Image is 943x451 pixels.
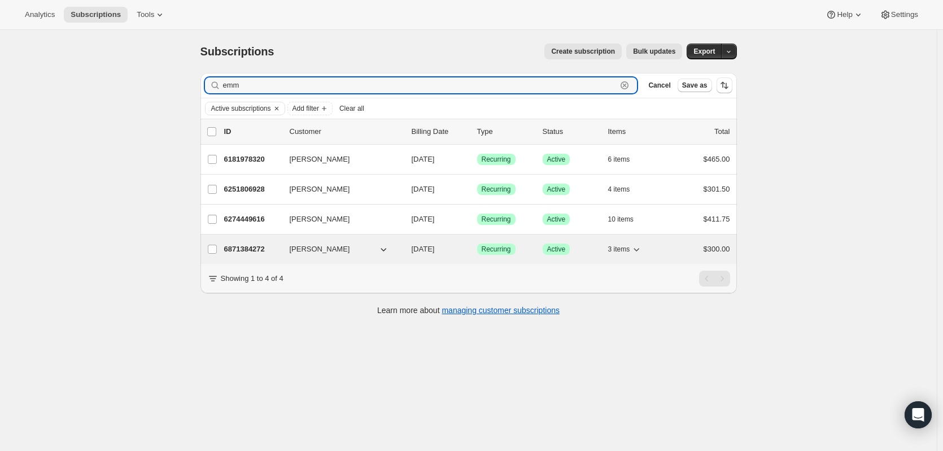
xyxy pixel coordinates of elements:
span: Recurring [482,215,511,224]
button: Subscriptions [64,7,128,23]
div: 6181978320[PERSON_NAME][DATE]SuccessRecurringSuccessActive6 items$465.00 [224,151,730,167]
span: Active [547,155,566,164]
button: [PERSON_NAME] [283,150,396,168]
span: Active subscriptions [211,104,271,113]
span: Active [547,215,566,224]
span: $301.50 [704,185,730,193]
span: [PERSON_NAME] [290,214,350,225]
p: 6871384272 [224,244,281,255]
div: Open Intercom Messenger [905,401,932,428]
span: Cancel [648,81,670,90]
button: Bulk updates [626,44,682,59]
span: Subscriptions [200,45,274,58]
span: Add filter [292,104,319,113]
button: Create subscription [544,44,622,59]
button: Save as [678,79,712,92]
span: 10 items [608,215,634,224]
a: managing customer subscriptions [442,306,560,315]
button: Tools [130,7,172,23]
button: Active subscriptions [206,102,271,115]
div: 6251806928[PERSON_NAME][DATE]SuccessRecurringSuccessActive4 items$301.50 [224,181,730,197]
button: Cancel [644,79,675,92]
span: 6 items [608,155,630,164]
button: Clear all [335,102,369,115]
span: Help [837,10,852,19]
p: Showing 1 to 4 of 4 [221,273,283,284]
div: Type [477,126,534,137]
button: Help [819,7,870,23]
button: Clear [271,102,282,115]
span: [DATE] [412,245,435,253]
button: Add filter [287,102,333,115]
p: Customer [290,126,403,137]
p: 6274449616 [224,214,281,225]
p: Total [714,126,730,137]
span: [DATE] [412,215,435,223]
button: Sort the results [717,77,732,93]
input: Filter subscribers [223,77,617,93]
span: Recurring [482,245,511,254]
div: 6871384272[PERSON_NAME][DATE]SuccessRecurringSuccessActive3 items$300.00 [224,241,730,257]
button: Analytics [18,7,62,23]
span: 4 items [608,185,630,194]
span: Export [693,47,715,56]
span: Subscriptions [71,10,121,19]
p: ID [224,126,281,137]
span: [PERSON_NAME] [290,154,350,165]
span: [DATE] [412,155,435,163]
span: $300.00 [704,245,730,253]
span: Active [547,245,566,254]
button: [PERSON_NAME] [283,180,396,198]
span: Recurring [482,155,511,164]
div: Items [608,126,665,137]
span: Bulk updates [633,47,675,56]
span: Create subscription [551,47,615,56]
span: Save as [682,81,708,90]
button: Settings [873,7,925,23]
span: [PERSON_NAME] [290,244,350,255]
p: Learn more about [377,305,560,316]
p: Billing Date [412,126,468,137]
button: 10 items [608,211,646,227]
button: [PERSON_NAME] [283,210,396,228]
span: Clear all [339,104,364,113]
span: 3 items [608,245,630,254]
button: [PERSON_NAME] [283,240,396,258]
button: 6 items [608,151,643,167]
span: Recurring [482,185,511,194]
p: 6251806928 [224,184,281,195]
span: Active [547,185,566,194]
span: $411.75 [704,215,730,223]
button: Clear [619,80,630,91]
span: $465.00 [704,155,730,163]
button: 4 items [608,181,643,197]
span: Analytics [25,10,55,19]
div: 6274449616[PERSON_NAME][DATE]SuccessRecurringSuccessActive10 items$411.75 [224,211,730,227]
nav: Pagination [699,271,730,287]
button: Export [687,44,722,59]
span: [PERSON_NAME] [290,184,350,195]
button: 3 items [608,241,643,257]
span: [DATE] [412,185,435,193]
span: Tools [137,10,154,19]
p: 6181978320 [224,154,281,165]
span: Settings [891,10,918,19]
p: Status [543,126,599,137]
div: IDCustomerBilling DateTypeStatusItemsTotal [224,126,730,137]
